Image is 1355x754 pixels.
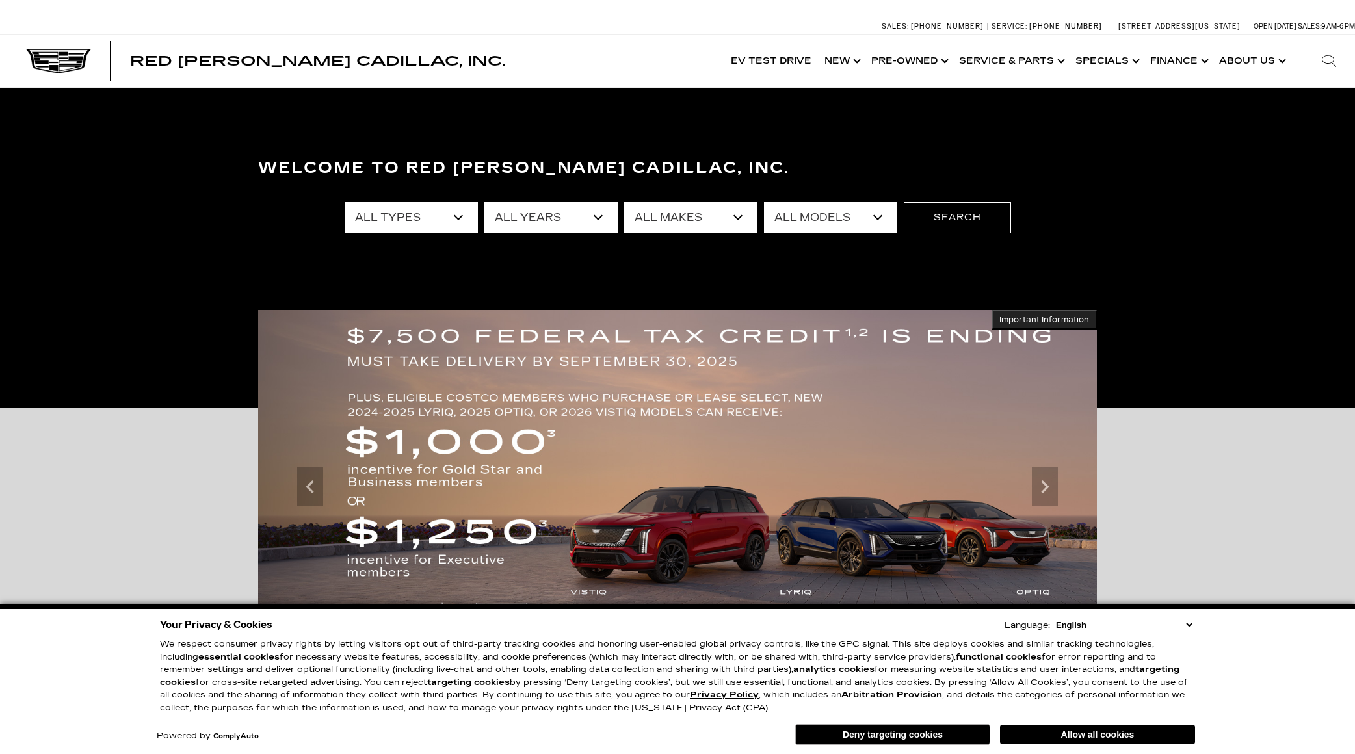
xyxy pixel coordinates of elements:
a: Service & Parts [953,35,1069,87]
div: Language: [1005,621,1050,630]
button: Important Information [992,310,1097,330]
span: [PHONE_NUMBER] [1029,22,1102,31]
strong: targeting cookies [427,677,510,688]
strong: Arbitration Provision [841,690,942,700]
strong: functional cookies [956,652,1042,662]
a: Finance [1144,35,1213,87]
a: Specials [1069,35,1144,87]
span: Sales: [882,22,909,31]
a: Pre-Owned [865,35,953,87]
img: Cadillac Dark Logo with Cadillac White Text [26,49,91,73]
a: Service: [PHONE_NUMBER] [987,23,1105,30]
span: Your Privacy & Cookies [160,616,272,634]
span: 9 AM-6 PM [1321,22,1355,31]
button: Search [904,202,1011,233]
a: New [818,35,865,87]
img: $7,500 FEDERAL TAX CREDIT IS ENDING. $1,000 incentive for Gold Star and Business members OR $1250... [258,310,1097,664]
a: EV Test Drive [724,35,818,87]
span: Open [DATE] [1254,22,1296,31]
span: Service: [992,22,1027,31]
select: Filter by type [345,202,478,233]
button: Deny targeting cookies [795,724,990,745]
h3: Welcome to Red [PERSON_NAME] Cadillac, Inc. [258,155,1097,181]
select: Filter by year [484,202,618,233]
a: Sales: [PHONE_NUMBER] [882,23,987,30]
p: We respect consumer privacy rights by letting visitors opt out of third-party tracking cookies an... [160,638,1195,714]
a: Red [PERSON_NAME] Cadillac, Inc. [130,55,505,68]
select: Filter by model [764,202,897,233]
a: Privacy Policy [690,690,759,700]
strong: essential cookies [198,652,280,662]
span: Important Information [999,315,1089,325]
span: Sales: [1298,22,1321,31]
a: About Us [1213,35,1290,87]
span: Red [PERSON_NAME] Cadillac, Inc. [130,53,505,69]
select: Filter by make [624,202,757,233]
div: Next [1032,467,1058,506]
div: Previous [297,467,323,506]
strong: targeting cookies [160,664,1179,688]
a: ComplyAuto [213,733,259,740]
div: Powered by [157,732,259,740]
span: [PHONE_NUMBER] [911,22,984,31]
select: Language Select [1053,619,1195,631]
button: Allow all cookies [1000,725,1195,744]
strong: analytics cookies [793,664,875,675]
a: [STREET_ADDRESS][US_STATE] [1118,22,1241,31]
